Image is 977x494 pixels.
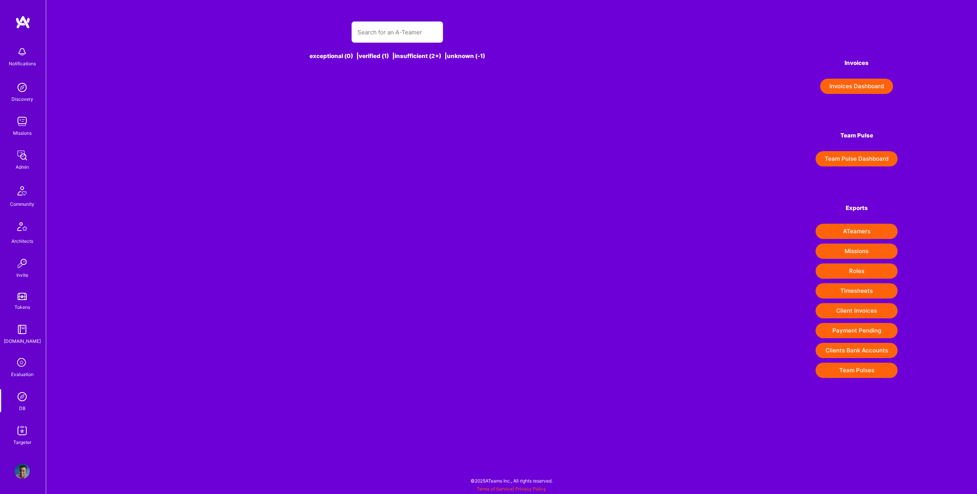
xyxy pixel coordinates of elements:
[15,389,30,404] img: Admin Search
[820,79,893,94] button: Invoices Dashboard
[4,337,41,345] div: [DOMAIN_NAME]
[16,163,29,171] div: Admin
[358,23,437,42] input: Search for an A-Teamer
[18,293,27,300] img: tokens
[15,256,30,271] img: Invite
[816,263,898,279] button: Roles
[15,356,29,370] i: icon SelectionTeam
[16,271,28,279] div: Invite
[816,132,898,139] h4: Team Pulse
[11,95,33,103] div: Discovery
[15,44,30,60] img: bell
[816,151,898,166] button: Team Pulse Dashboard
[15,322,30,337] img: guide book
[816,363,898,378] button: Team Pulses
[816,60,898,66] h4: Invoices
[816,79,898,94] a: Invoices Dashboard
[15,148,30,163] img: admin teamwork
[13,129,32,137] div: Missions
[515,486,546,492] a: Privacy Policy
[477,486,546,492] span: |
[9,60,36,68] div: Notifications
[477,486,513,492] a: Terms of Service
[816,283,898,299] button: Timesheets
[816,303,898,318] button: Client Invoices
[15,423,30,438] img: Skill Targeter
[15,15,31,29] img: logo
[816,323,898,338] button: Payment Pending
[13,219,31,237] img: Architects
[15,303,30,311] div: Tokens
[816,343,898,358] button: Clients Bank Accounts
[816,244,898,259] button: Missions
[15,114,30,129] img: teamwork
[15,80,30,95] img: discovery
[816,205,898,211] h4: Exports
[46,471,977,490] div: © 2025 ATeams Inc., All rights reserved.
[11,237,33,245] div: Architects
[19,404,26,412] div: DB
[10,200,34,208] div: Community
[13,438,31,446] div: Targeter
[11,370,34,378] div: Evaluation
[15,463,30,479] img: User Avatar
[816,224,898,239] button: ATeamers
[13,182,31,200] img: Community
[13,463,32,479] a: User Avatar
[126,52,669,60] div: exceptional (0) | verified (1) | insufficient (2+) | unknown (-1)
